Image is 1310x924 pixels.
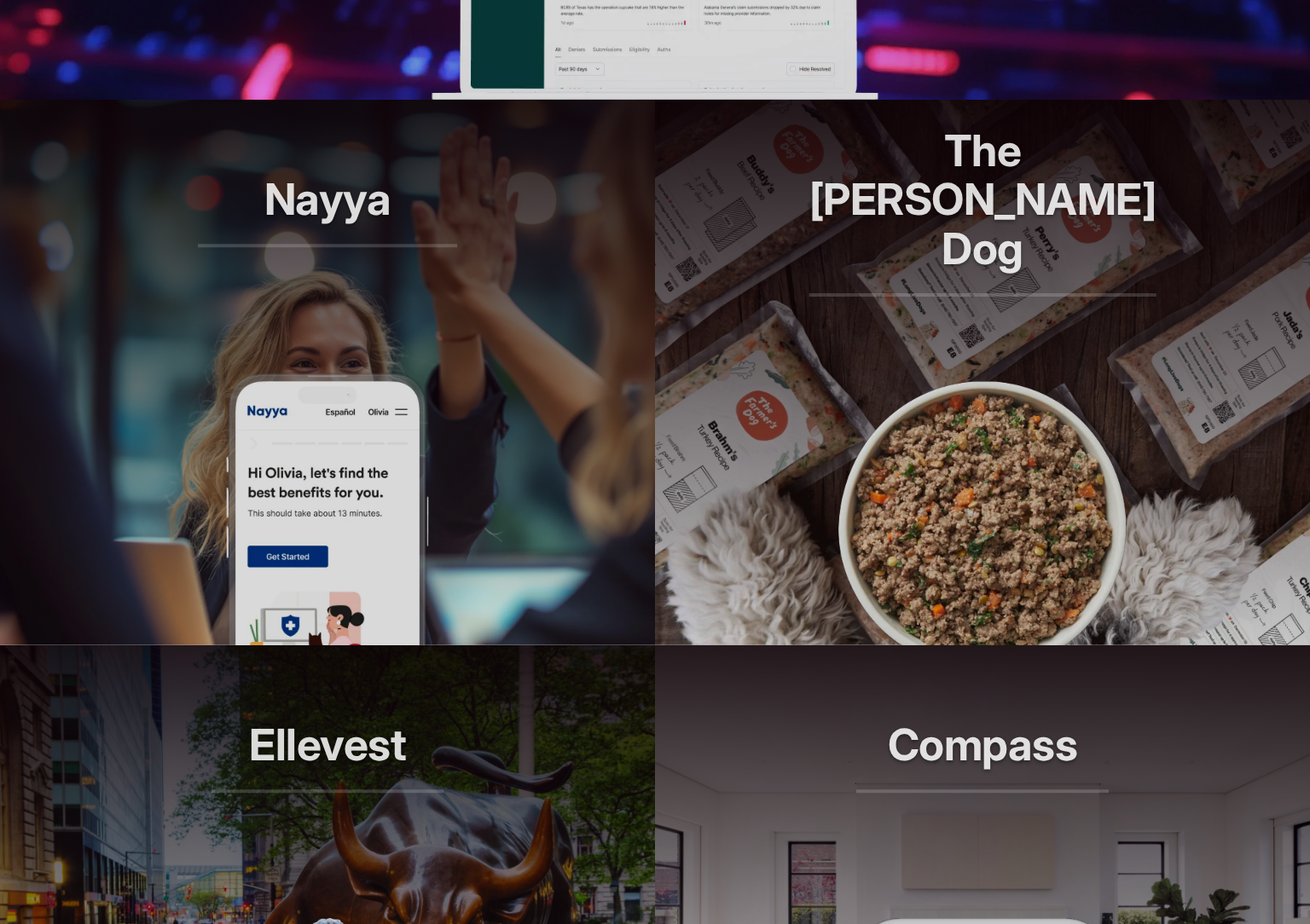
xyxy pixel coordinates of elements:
h2: Compass [856,720,1109,793]
h2: Ellevest [212,720,444,793]
img: adonis work sample [225,372,430,645]
img: adonis work sample [829,372,1136,645]
h2: The [PERSON_NAME] Dog [809,126,1156,297]
h2: Nayya [198,175,457,247]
